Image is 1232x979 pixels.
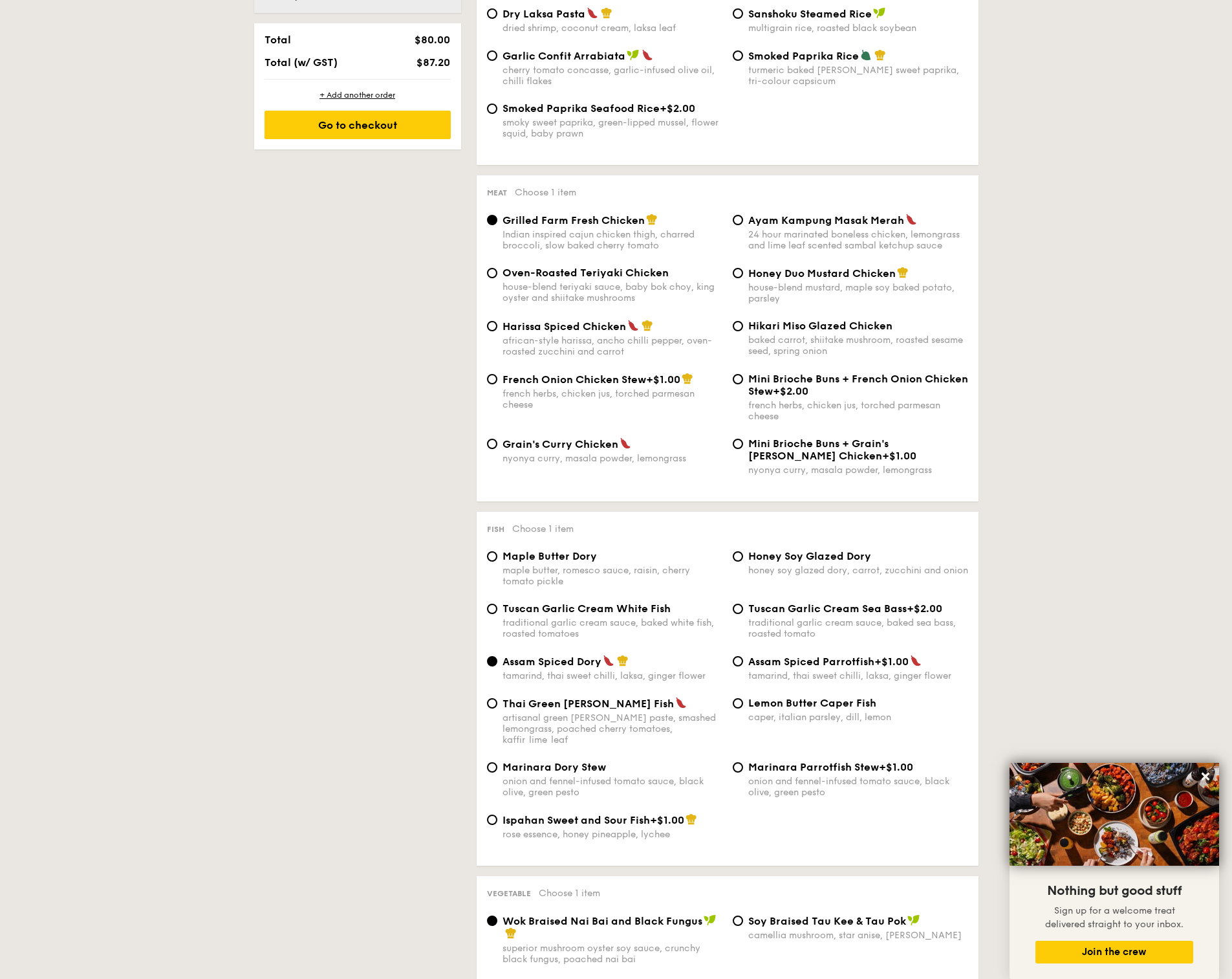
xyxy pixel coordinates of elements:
input: Dry Laksa Pastadried shrimp, coconut cream, laksa leaf [487,8,497,19]
span: Grilled Farm Fresh Chicken [503,214,645,226]
span: +$2.00 [907,602,942,615]
input: Maple Butter Dorymaple butter, romesco sauce, raisin, cherry tomato pickle [487,551,497,562]
span: Lemon Butter Caper Fish [748,697,876,709]
input: Ispahan Sweet and Sour Fish+$1.00rose essence, honey pineapple, lychee [487,815,497,825]
span: +$1.00 [882,450,916,462]
span: +$2.00 [660,102,695,115]
span: Choose 1 item [512,523,574,534]
input: Garlic Confit Arrabiatacherry tomato concasse, garlic-infused olive oil, chilli flakes [487,50,497,61]
span: Ayam Kampung Masak Merah [748,214,904,226]
div: onion and fennel-infused tomato sauce, black olive, green pesto [503,776,722,798]
span: $87.20 [416,56,450,69]
span: Grain's Curry Chicken [503,438,618,450]
span: Meat [487,188,507,197]
span: Mini Brioche Buns + French Onion Chicken Stew [748,373,968,397]
span: +$2.00 [773,385,808,397]
img: icon-vegan.f8ff3823.svg [704,914,717,926]
span: Nothing but good stuff [1047,883,1182,899]
input: ⁠Soy Braised Tau Kee & Tau Pokcamellia mushroom, star anise, [PERSON_NAME] [733,916,743,926]
span: Sign up for a welcome treat delivered straight to your inbox. [1045,905,1183,930]
span: Maple Butter Dory [503,550,597,562]
span: Total (w/ GST) [265,56,338,69]
span: Honey Soy Glazed Dory [748,550,871,562]
div: cherry tomato concasse, garlic-infused olive oil, chilli flakes [503,65,722,87]
input: Grain's Curry Chickennyonya curry, masala powder, lemongrass [487,439,497,449]
input: Tuscan Garlic Cream White Fishtraditional garlic cream sauce, baked white fish, roasted tomatoes [487,604,497,614]
span: Marinara Dory Stew [503,761,606,773]
input: Mini Brioche Buns + Grain's [PERSON_NAME] Chicken+$1.00nyonya curry, masala powder, lemongrass [733,439,743,449]
img: icon-chef-hat.a58ddaea.svg [686,813,697,825]
img: icon-spicy.37a8142b.svg [642,49,653,61]
span: Harissa Spiced Chicken [503,320,626,333]
button: Close [1195,766,1216,787]
div: french herbs, chicken jus, torched parmesan cheese [748,400,968,422]
span: Honey Duo Mustard Chicken [748,267,896,280]
span: Garlic Confit Arrabiata [503,50,625,62]
button: Join the crew [1035,941,1193,963]
span: Oven-Roasted Teriyaki Chicken [503,267,669,279]
img: icon-vegan.f8ff3823.svg [873,7,886,19]
div: camellia mushroom, star anise, [PERSON_NAME] [748,930,968,941]
span: ⁠Soy Braised Tau Kee & Tau Pok [748,915,906,927]
div: nyonya curry, masala powder, lemongrass [748,465,968,476]
span: Mini Brioche Buns + Grain's [PERSON_NAME] Chicken [748,437,889,462]
div: tamarind, thai sweet chilli, laksa, ginger flower [748,670,968,681]
input: Lemon Butter Caper Fishcaper, italian parsley, dill, lemon [733,698,743,709]
span: Sanshoku Steamed Rice [748,8,872,20]
div: superior mushroom oyster soy sauce, crunchy black fungus, poached nai bai [503,943,722,965]
div: 24 hour marinated boneless chicken, lemongrass and lime leaf scented sambal ketchup sauce [748,229,968,251]
span: +$1.00 [874,655,909,668]
span: Choose 1 item [515,187,576,198]
span: Smoked Paprika Seafood Rice [503,102,660,115]
input: Assam Spiced Dorytamarind, thai sweet chilli, laksa, ginger flower [487,656,497,666]
input: Ayam Kampung Masak Merah24 hour marinated boneless chicken, lemongrass and lime leaf scented samb... [733,215,743,225]
span: +$1.00 [646,373,680,386]
img: icon-spicy.37a8142b.svg [675,697,687,709]
img: icon-chef-hat.a58ddaea.svg [601,7,612,19]
img: icon-chef-hat.a58ddaea.svg [897,267,909,278]
input: Sanshoku Steamed Ricemultigrain rice, roasted black soybean [733,8,743,19]
div: multigrain rice, roasted black soybean [748,23,968,34]
span: $80.00 [415,34,450,46]
input: Harissa Spiced Chickenafrican-style harissa, ancho chilli pepper, oven-roasted zucchini and carrot [487,321,497,331]
img: icon-vegetarian.fe4039eb.svg [860,49,872,61]
input: Thai Green [PERSON_NAME] Fishartisanal green [PERSON_NAME] paste, smashed lemongrass, poached che... [487,698,497,709]
input: Grilled Farm Fresh ChickenIndian inspired cajun chicken thigh, charred broccoli, slow baked cherr... [487,215,497,225]
div: nyonya curry, masala powder, lemongrass [503,453,722,464]
div: house-blend mustard, maple soy baked potato, parsley [748,282,968,304]
span: Assam Spiced Dory [503,655,601,668]
span: Dry Laksa Pasta [503,8,585,20]
input: Wok Braised Nai Bai and Black Fungussuperior mushroom oyster soy sauce, crunchy black fungus, poa... [487,916,497,926]
img: icon-chef-hat.a58ddaea.svg [874,49,886,61]
input: Hikari Miso Glazed Chickenbaked carrot, shiitake mushroom, roasted sesame seed, spring onion [733,321,743,331]
img: DSC07876-Edit02-Large.jpeg [1010,763,1219,866]
span: Vegetable [487,889,531,898]
div: african-style harissa, ancho chilli pepper, oven-roasted zucchini and carrot [503,335,722,357]
input: French Onion Chicken Stew+$1.00french herbs, chicken jus, torched parmesan cheese [487,374,497,384]
img: icon-chef-hat.a58ddaea.svg [505,927,517,939]
input: Tuscan Garlic Cream Sea Bass+$2.00traditional garlic cream sauce, baked sea bass, roasted tomato [733,604,743,614]
div: rose essence, honey pineapple, lychee [503,829,722,840]
span: Hikari Miso Glazed Chicken [748,320,892,332]
span: Tuscan Garlic Cream Sea Bass [748,602,907,615]
div: traditional garlic cream sauce, baked white fish, roasted tomatoes [503,617,722,639]
img: icon-vegan.f8ff3823.svg [907,914,920,926]
span: Thai Green [PERSON_NAME] Fish [503,698,674,710]
img: icon-spicy.37a8142b.svg [620,437,631,449]
span: Assam Spiced Parrotfish [748,655,874,668]
input: Smoked Paprika Riceturmeric baked [PERSON_NAME] sweet paprika, tri-colour capsicum [733,50,743,61]
img: icon-spicy.37a8142b.svg [587,7,598,19]
img: icon-chef-hat.a58ddaea.svg [617,655,629,666]
input: Marinara Dory Stewonion and fennel-infused tomato sauce, black olive, green pesto [487,762,497,773]
div: house-blend teriyaki sauce, baby bok choy, king oyster and shiitake mushrooms [503,281,722,303]
span: French Onion Chicken Stew [503,373,646,386]
img: icon-vegan.f8ff3823.svg [627,49,640,61]
span: Total [265,34,291,46]
span: Wok Braised Nai Bai and Black Fungus [503,915,702,927]
div: honey soy glazed dory, carrot, zucchini and onion [748,565,968,576]
img: icon-spicy.37a8142b.svg [627,320,639,331]
img: icon-chef-hat.a58ddaea.svg [682,373,693,384]
img: icon-chef-hat.a58ddaea.svg [646,214,658,225]
img: icon-spicy.37a8142b.svg [603,655,614,666]
span: Marinara Parrotfish Stew [748,761,879,773]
